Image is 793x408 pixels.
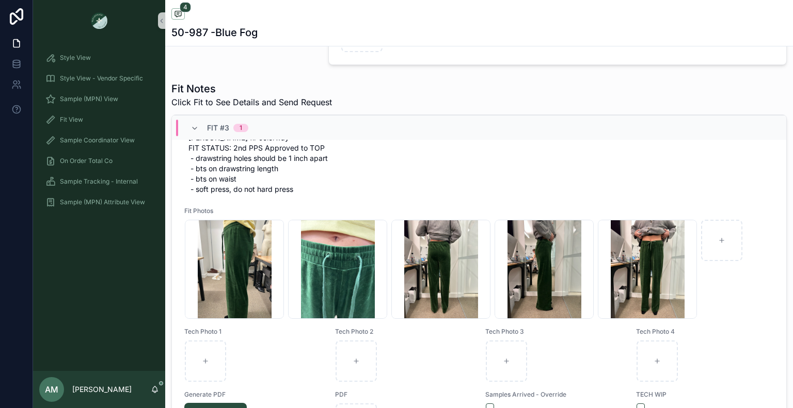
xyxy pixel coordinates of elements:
[45,383,58,396] span: AM
[60,157,113,165] span: On Order Total Co
[60,54,91,62] span: Style View
[60,74,143,83] span: Style View - Vendor Specific
[184,207,774,215] span: Fit Photos
[39,131,159,150] a: Sample Coordinator View
[207,123,229,133] span: Fit #3
[60,198,145,206] span: Sample (MPN) Attribute View
[171,81,332,96] h1: Fit Notes
[39,69,159,88] a: Style View - Vendor Specific
[180,2,191,12] span: 4
[60,95,118,103] span: Sample (MPN) View
[171,25,258,40] h1: 50-987 -Blue Fog
[39,152,159,170] a: On Order Total Co
[485,328,624,336] span: Tech Photo 3
[184,328,323,336] span: Tech Photo 1
[335,328,473,336] span: Tech Photo 2
[72,384,132,395] p: [PERSON_NAME]
[60,136,135,144] span: Sample Coordinator View
[636,390,774,399] span: TECH WIP
[39,48,159,67] a: Style View
[171,8,185,21] button: 4
[39,193,159,211] a: Sample (MPN) Attribute View
[60,177,138,186] span: Sample Tracking - Internal
[171,96,332,108] span: Click Fit to See Details and Send Request
[60,116,83,124] span: Fit View
[91,12,107,29] img: App logo
[485,390,624,399] span: Samples Arrived - Override
[240,124,242,132] div: 1
[39,172,159,191] a: Sample Tracking - Internal
[39,90,159,108] a: Sample (MPN) View
[335,390,473,399] span: PDF
[188,122,770,194] span: 9/10 [PERSON_NAME] fir colorway FIT STATUS: 2nd PPS Approved to TOP - drawstring holes should be ...
[184,390,323,399] span: Generate PDF
[39,110,159,129] a: Fit View
[33,41,165,225] div: scrollable content
[636,328,774,336] span: Tech Photo 4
